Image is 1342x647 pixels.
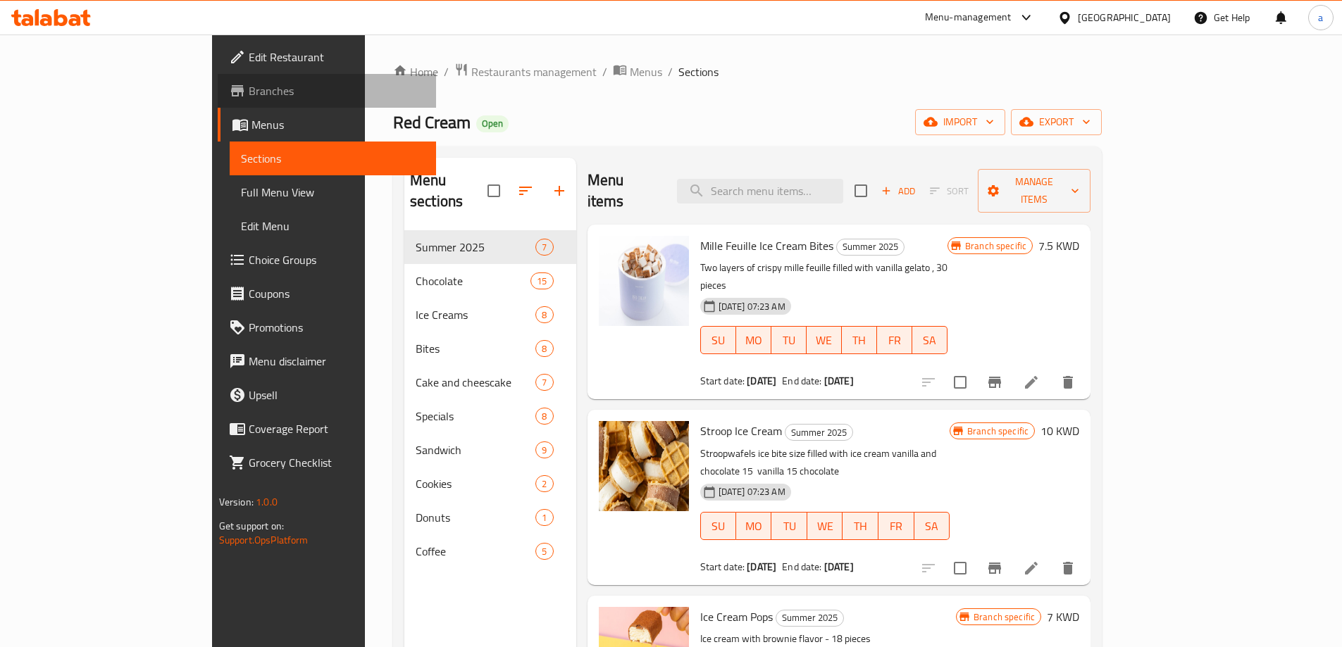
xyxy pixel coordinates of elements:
div: Coffee5 [404,534,576,568]
span: WE [812,330,836,351]
div: Cookies [416,475,535,492]
li: / [602,63,607,80]
button: export [1011,109,1102,135]
div: Summer 2025 [785,424,853,441]
li: / [668,63,673,80]
div: items [535,239,553,256]
span: Summer 2025 [776,610,843,626]
span: Donuts [416,509,535,526]
div: Specials8 [404,399,576,433]
span: Grocery Checklist [249,454,425,471]
a: Upsell [218,378,436,412]
div: items [535,340,553,357]
button: FR [878,512,914,540]
button: Branch-specific-item [978,551,1012,585]
button: Manage items [978,169,1091,213]
h6: 7.5 KWD [1038,236,1079,256]
b: [DATE] [747,558,776,576]
a: Edit menu item [1023,374,1040,391]
button: import [915,109,1005,135]
span: Open [476,118,509,130]
h6: 10 KWD [1040,421,1079,441]
img: Mille Feuille Ice Cream Bites [599,236,689,326]
span: Branch specific [959,239,1032,253]
a: Edit Menu [230,209,436,243]
span: Chocolate [416,272,530,289]
span: End date: [782,558,821,576]
span: Edit Restaurant [249,49,425,65]
p: Two layers of crispy mille feuille filled with vanilla gelato , 30 pieces [700,259,948,294]
b: [DATE] [824,558,854,576]
span: WE [813,516,838,536]
span: Restaurants management [471,63,597,80]
span: SU [707,330,731,351]
div: Chocolate15 [404,264,576,298]
span: 1 [536,511,552,524]
span: export [1022,113,1091,131]
span: Edit Menu [241,218,425,234]
span: Specials [416,408,535,425]
span: Mille Feuille Ice Cream Bites [700,235,833,256]
span: TH [847,330,871,351]
span: TU [777,516,802,536]
a: Restaurants management [454,63,597,81]
span: Ice Cream Pops [700,606,773,627]
a: Edit Restaurant [218,40,436,74]
span: Branch specific [968,610,1040,624]
nav: breadcrumb [393,63,1102,81]
span: Choice Groups [249,251,425,268]
button: SA [912,326,948,354]
span: Summer 2025 [416,239,535,256]
span: 2 [536,477,552,491]
div: Sandwich9 [404,433,576,467]
span: Select to update [945,553,975,583]
button: TU [771,326,807,354]
span: Sections [241,150,425,167]
span: Select section first [921,180,978,202]
a: Choice Groups [218,243,436,277]
a: Sections [230,142,436,175]
div: Donuts1 [404,501,576,534]
span: Bites [416,340,535,357]
a: Edit menu item [1023,560,1040,577]
span: Sections [678,63,719,80]
div: Coffee [416,543,535,560]
a: Menus [613,63,662,81]
button: TH [843,512,878,540]
span: ‏Stroop Ice Cream [700,420,782,441]
button: FR [877,326,912,354]
div: items [530,272,553,289]
button: SU [700,512,736,540]
h2: Menu sections [410,170,487,212]
h2: Menu items [588,170,661,212]
span: End date: [782,372,821,390]
div: Cake and cheescake7 [404,365,576,399]
a: Menus [218,108,436,142]
span: FR [883,330,907,351]
h6: 7 KWD [1047,607,1079,627]
span: Sort sections [509,174,542,208]
div: items [535,475,553,492]
button: delete [1051,365,1085,399]
span: MO [742,516,766,536]
span: Start date: [700,558,745,576]
span: Full Menu View [241,184,425,201]
span: Promotions [249,319,425,336]
span: Summer 2025 [837,239,904,255]
span: SA [918,330,942,351]
span: 7 [536,241,552,254]
a: Support.OpsPlatform [219,531,309,549]
span: import [926,113,994,131]
button: MO [736,326,771,354]
span: Branch specific [962,425,1034,438]
input: search [677,179,843,203]
span: Upsell [249,387,425,403]
span: [DATE] 07:23 AM [713,300,791,313]
span: Sandwich [416,441,535,458]
span: Add item [876,180,921,202]
div: Ice Creams [416,306,535,323]
span: 8 [536,410,552,423]
span: Start date: [700,372,745,390]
